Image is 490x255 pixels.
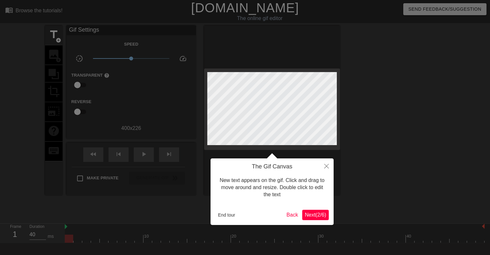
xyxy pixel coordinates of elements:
button: Back [284,210,301,220]
span: Next ( 2 / 6 ) [305,212,326,218]
button: Close [319,158,334,173]
div: New text appears on the gif. Click and drag to move around and resize. Double click to edit the text [215,170,329,205]
h4: The Gif Canvas [215,163,329,170]
button: Next [302,210,329,220]
button: End tour [215,210,238,220]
